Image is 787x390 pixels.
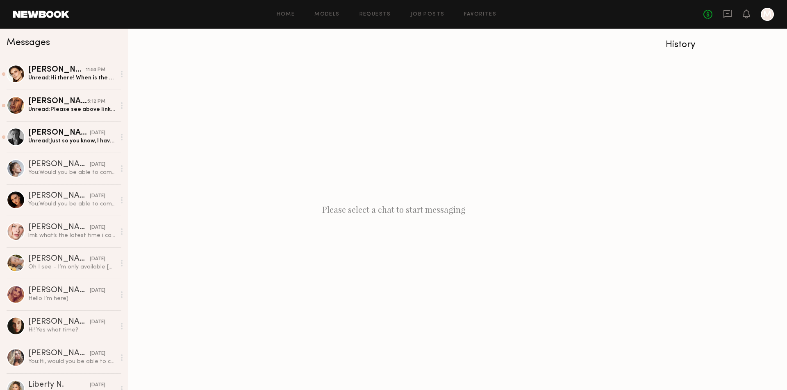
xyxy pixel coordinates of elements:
[464,12,496,17] a: Favorites
[90,350,105,358] div: [DATE]
[666,40,780,50] div: History
[28,381,90,389] div: Liberty N.
[28,232,116,239] div: lmk what’s the latest time i can come that day!:)
[28,66,86,74] div: [PERSON_NAME]
[86,66,105,74] div: 11:53 PM
[28,106,116,113] div: Unread: Please see above link for reference to current hair length/color without extensions. This...
[28,255,90,263] div: [PERSON_NAME]
[761,8,774,21] a: M
[411,12,445,17] a: Job Posts
[28,200,116,208] div: You: Would you be able to come for the casting [DATE] or next week? Please let me know what date ...
[28,326,116,334] div: Hi! Yes what time?
[28,223,90,232] div: [PERSON_NAME]
[90,161,105,169] div: [DATE]
[90,224,105,232] div: [DATE]
[28,286,90,295] div: [PERSON_NAME]
[359,12,391,17] a: Requests
[28,137,116,145] div: Unread: Just so you know, I have a 4-hour minimum at $200/hour, even if the booking is for less t...
[28,263,116,271] div: Oh I see - I’m only available [DATE].. How does that sound? I apologize for my limited availabili...
[28,295,116,302] div: Hello I’m here)
[90,381,105,389] div: [DATE]
[90,287,105,295] div: [DATE]
[28,169,116,176] div: You: Would you be able to come for the casting [DATE] or next week? Please let me know what date ...
[277,12,295,17] a: Home
[28,192,90,200] div: [PERSON_NAME]
[90,255,105,263] div: [DATE]
[28,160,90,169] div: [PERSON_NAME]
[28,318,90,326] div: [PERSON_NAME]
[314,12,339,17] a: Models
[90,129,105,137] div: [DATE]
[90,318,105,326] div: [DATE]
[87,98,105,106] div: 5:12 PM
[28,74,116,82] div: Unread: Hi there! When is the shoot date? I’m going to be back to LA end of September 😊
[28,97,87,106] div: [PERSON_NAME]
[28,358,116,365] div: You: Hi, would you be able to come [DATE] at 10:20 am? Thank you.
[128,29,659,390] div: Please select a chat to start messaging
[28,349,90,358] div: [PERSON_NAME]
[7,38,50,47] span: Messages
[90,192,105,200] div: [DATE]
[28,129,90,137] div: [PERSON_NAME]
